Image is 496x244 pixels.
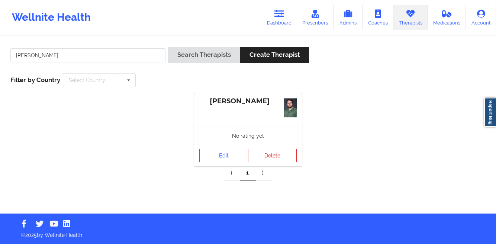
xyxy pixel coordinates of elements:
[284,98,297,117] img: b247dbb2-a4a7-41aa-85f3-f137ffcdeaf7IMG_7392.jpeg
[69,78,105,83] div: Select Country
[393,5,428,30] a: Therapists
[199,97,297,105] div: [PERSON_NAME]
[225,166,271,180] div: Pagination Navigation
[194,127,302,145] div: No rating yet
[240,47,309,63] button: Create Therapist
[261,5,297,30] a: Dashboard
[466,5,496,30] a: Account
[334,5,363,30] a: Admins
[363,5,393,30] a: Coaches
[10,48,165,62] input: Search Keywords
[199,149,248,162] a: Edit
[484,98,496,127] a: Report Bug
[10,76,60,84] span: Filter by Country
[168,47,240,63] button: Search Therapists
[428,5,466,30] a: Medications
[16,226,480,239] p: © 2025 by Wellnite Health
[248,149,297,162] button: Delete
[256,166,271,180] a: Next item
[225,166,240,180] a: Previous item
[240,166,256,180] a: 1
[297,5,334,30] a: Prescribers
